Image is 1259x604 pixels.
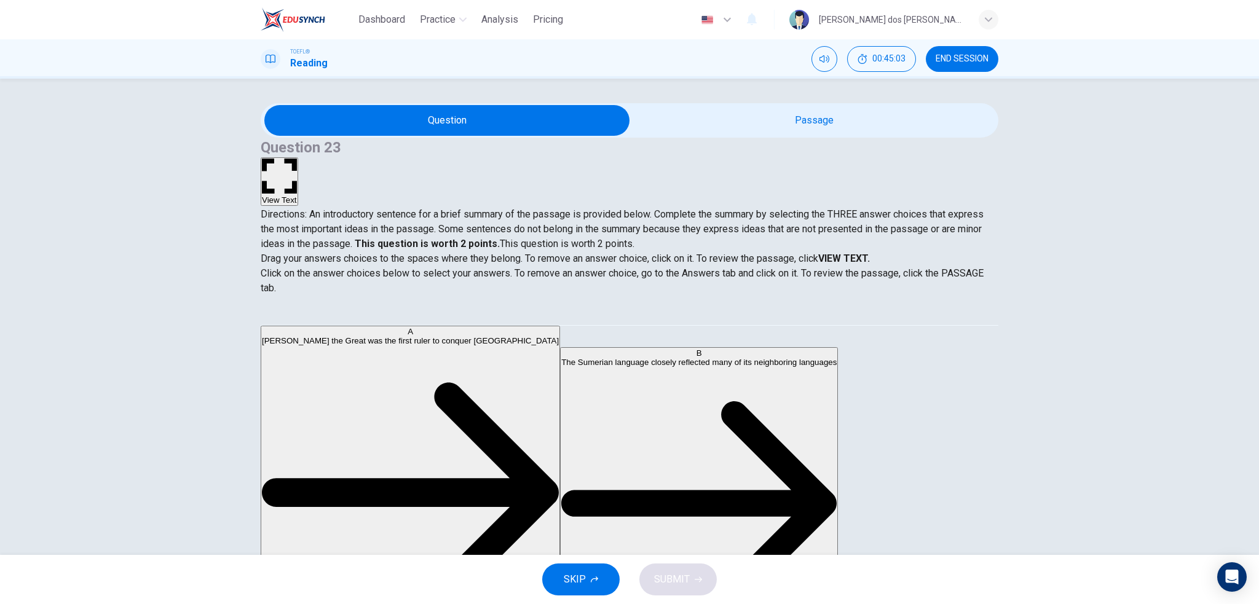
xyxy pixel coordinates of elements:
h1: Reading [290,56,328,71]
strong: VIEW TEXT. [818,253,870,264]
span: Directions: An introductory sentence for a brief summary of the passage is provided below. Comple... [261,208,984,249]
span: SKIP [564,571,586,588]
button: View Text [261,157,298,206]
img: en [700,15,715,25]
div: Open Intercom Messenger [1217,562,1247,592]
img: Profile picture [789,10,809,29]
span: [PERSON_NAME] the Great was the first ruler to conquer [GEOGRAPHIC_DATA] [262,336,559,345]
span: Pricing [533,12,563,27]
h4: Question 23 [261,138,998,157]
span: Practice [420,12,456,27]
img: EduSynch logo [261,7,325,32]
span: 00:45:03 [872,54,906,64]
span: Dashboard [358,12,405,27]
p: Click on the answer choices below to select your answers. To remove an answer choice, go to the A... [261,266,998,296]
div: Choose test type tabs [261,296,998,325]
button: Analysis [476,9,523,31]
div: Hide [847,46,916,72]
div: B [561,348,837,358]
button: Practice [415,9,472,31]
span: Analysis [481,12,518,27]
span: The Sumerian language closely reflected many of its neighboring languages [561,358,837,367]
span: TOEFL® [290,47,310,56]
button: SKIP [542,563,620,595]
strong: This question is worth 2 points. [352,238,500,249]
p: Drag your answers choices to the spaces where they belong. To remove an answer choice, click on i... [261,251,998,266]
div: Mute [811,46,837,72]
button: Dashboard [353,9,410,31]
a: EduSynch logo [261,7,353,32]
button: END SESSION [926,46,998,72]
button: 00:45:03 [847,46,916,72]
div: A [262,327,559,336]
span: This question is worth 2 points. [500,238,634,249]
div: [PERSON_NAME] dos [PERSON_NAME] [819,12,964,27]
button: Pricing [528,9,568,31]
span: END SESSION [936,54,989,64]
